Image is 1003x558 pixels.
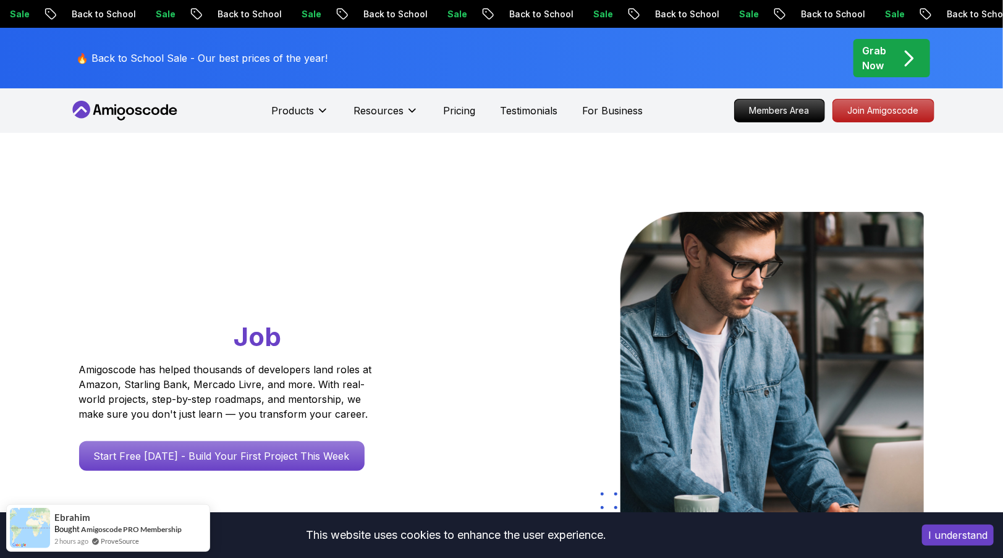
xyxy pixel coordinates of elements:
p: Sale [433,8,472,20]
p: Resources [353,103,404,118]
img: hero [620,212,924,530]
a: Start Free [DATE] - Build Your First Project This Week [79,441,365,471]
p: Members Area [735,99,824,122]
p: Grab Now [863,43,887,73]
p: Join Amigoscode [833,99,934,122]
a: For Business [582,103,643,118]
a: Join Amigoscode [832,99,934,122]
button: Accept cookies [922,525,994,546]
p: Sale [287,8,326,20]
p: Products [271,103,314,118]
span: Bought [54,524,80,534]
span: Ebrahim [54,512,90,523]
a: Members Area [734,99,825,122]
a: Pricing [443,103,475,118]
a: Testimonials [500,103,557,118]
p: Sale [141,8,180,20]
p: Amigoscode has helped thousands of developers land roles at Amazon, Starling Bank, Mercado Livre,... [79,362,376,421]
button: Resources [353,103,418,128]
p: Back to School [57,8,141,20]
div: This website uses cookies to enhance the user experience. [9,522,904,549]
p: 🔥 Back to School Sale - Our best prices of the year! [77,51,328,66]
p: Sale [870,8,910,20]
span: 2 hours ago [54,536,88,546]
p: Back to School [494,8,578,20]
button: Products [271,103,329,128]
p: Back to School [640,8,724,20]
p: Back to School [786,8,870,20]
p: Back to School [203,8,287,20]
p: Sale [578,8,618,20]
img: provesource social proof notification image [10,508,50,548]
span: Job [234,321,282,352]
a: ProveSource [101,536,139,546]
h1: Go From Learning to Hired: Master Java, Spring Boot & Cloud Skills That Get You the [79,212,420,355]
p: Back to School [349,8,433,20]
a: Amigoscode PRO Membership [81,524,182,535]
p: Sale [724,8,764,20]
